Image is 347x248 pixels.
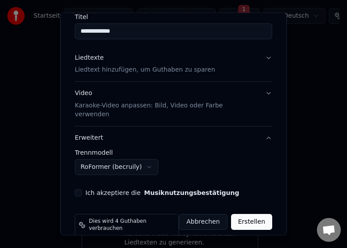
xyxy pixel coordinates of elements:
div: Liedtexte [75,53,104,62]
button: Erweitert [75,126,272,149]
button: Abbrechen [179,214,227,230]
button: Ich akzeptiere die [144,190,239,196]
label: Ich akzeptiere die [85,190,239,196]
div: Video [75,89,258,119]
span: Dies wird 4 Guthaben verbrauchen [89,218,175,232]
label: Trennmodell [75,149,272,156]
button: Erstellen [231,214,272,230]
button: VideoKaraoke-Video anpassen: Bild, Video oder Farbe verwenden [75,82,272,126]
p: Liedtext hinzufügen, um Guthaben zu sparen [75,65,215,74]
label: Titel [75,13,272,19]
div: Erweitert [75,149,272,182]
p: Karaoke-Video anpassen: Bild, Video oder Farbe verwenden [75,101,258,119]
button: LiedtexteLiedtext hinzufügen, um Guthaben zu sparen [75,46,272,81]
